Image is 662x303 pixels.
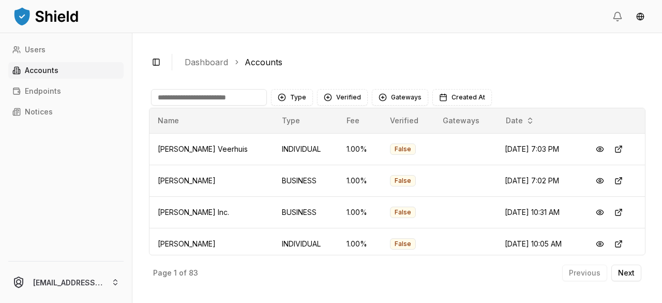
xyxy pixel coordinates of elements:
[338,108,382,133] th: Fee
[8,62,124,79] a: Accounts
[158,208,229,217] span: [PERSON_NAME] Inc.
[434,108,496,133] th: Gateways
[8,83,124,99] a: Endpoints
[347,208,367,217] span: 1.00 %
[8,41,124,58] a: Users
[245,56,282,68] a: Accounts
[153,269,172,277] p: Page
[185,56,228,68] a: Dashboard
[174,269,177,277] p: 1
[618,269,635,277] p: Next
[189,269,198,277] p: 83
[185,56,637,68] nav: breadcrumb
[432,89,492,106] button: Created At
[25,108,53,116] p: Notices
[158,176,216,185] span: [PERSON_NAME]
[179,269,187,277] p: of
[317,89,368,106] button: Verified
[25,46,46,53] p: Users
[33,277,103,288] p: [EMAIL_ADDRESS][DOMAIN_NAME]
[274,165,338,196] td: BUSINESS
[347,239,367,248] span: 1.00 %
[8,104,124,120] a: Notices
[611,265,641,281] button: Next
[347,176,367,185] span: 1.00 %
[271,89,313,106] button: Type
[505,239,562,248] span: [DATE] 10:05 AM
[158,145,248,153] span: [PERSON_NAME] Veerhuis
[502,112,538,129] button: Date
[4,266,128,299] button: [EMAIL_ADDRESS][DOMAIN_NAME]
[274,196,338,228] td: BUSINESS
[274,228,338,259] td: INDIVIDUAL
[505,145,559,153] span: [DATE] 7:03 PM
[25,67,58,74] p: Accounts
[505,176,559,185] span: [DATE] 7:02 PM
[158,239,216,248] span: [PERSON_NAME]
[347,145,367,153] span: 1.00 %
[382,108,434,133] th: Verified
[274,108,338,133] th: Type
[372,89,428,106] button: Gateways
[274,133,338,165] td: INDIVIDUAL
[12,6,80,26] img: ShieldPay Logo
[452,93,485,102] span: Created At
[25,88,61,95] p: Endpoints
[505,208,560,217] span: [DATE] 10:31 AM
[149,108,274,133] th: Name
